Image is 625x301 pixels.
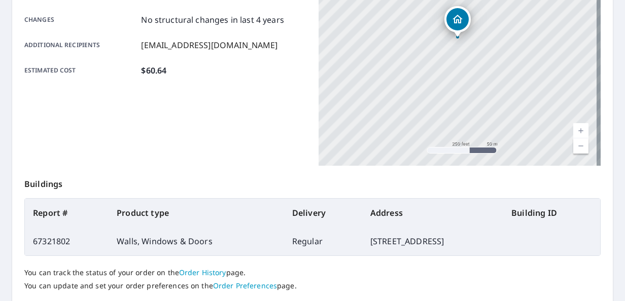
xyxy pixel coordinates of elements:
a: Current Level 17, Zoom Out [573,138,588,154]
th: Report # [25,199,109,227]
p: Additional recipients [24,39,137,51]
p: Buildings [24,166,601,198]
p: Changes [24,14,137,26]
a: Order History [179,268,226,277]
p: You can update and set your order preferences on the page. [24,281,601,290]
a: Current Level 17, Zoom In [573,123,588,138]
p: No structural changes in last 4 years [141,14,284,26]
p: $60.64 [141,64,166,77]
th: Building ID [503,199,600,227]
p: Estimated cost [24,64,137,77]
a: Order Preferences [213,281,277,290]
td: 67321802 [25,227,109,255]
td: Regular [284,227,362,255]
p: [EMAIL_ADDRESS][DOMAIN_NAME] [141,39,277,51]
div: Dropped pin, building 1, Residential property, 410 Old State Rd S Pevely, MO 63070 [444,6,471,37]
p: You can track the status of your order on the page. [24,268,601,277]
th: Delivery [284,199,362,227]
th: Product type [109,199,284,227]
td: [STREET_ADDRESS] [362,227,503,255]
td: Walls, Windows & Doors [109,227,284,255]
th: Address [362,199,503,227]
